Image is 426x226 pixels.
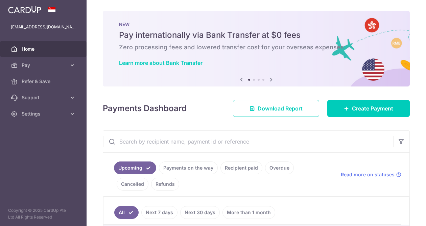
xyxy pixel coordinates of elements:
a: Cancelled [117,178,148,191]
a: Payments on the way [159,161,218,174]
span: Pay [22,62,66,69]
span: Refer & Save [22,78,66,85]
a: Learn more about Bank Transfer [119,59,203,66]
span: Home [22,46,66,52]
h6: Zero processing fees and lowered transfer cost for your overseas expenses [119,43,394,51]
a: Next 7 days [141,206,177,219]
a: More than 1 month [222,206,275,219]
a: Recipient paid [220,161,262,174]
a: Create Payment [327,100,410,117]
input: Search by recipient name, payment id or reference [103,131,393,152]
h4: Payments Dashboard [103,102,187,115]
a: Next 30 days [180,206,220,219]
img: Bank transfer banner [103,11,410,86]
a: All [114,206,139,219]
span: Support [22,94,66,101]
span: Settings [22,110,66,117]
span: Create Payment [352,104,393,112]
h5: Pay internationally via Bank Transfer at $0 fees [119,30,394,41]
a: Overdue [265,161,294,174]
a: Refunds [151,178,179,191]
a: Read more on statuses [341,171,401,178]
a: Download Report [233,100,319,117]
p: [EMAIL_ADDRESS][DOMAIN_NAME] [11,24,76,30]
a: Upcoming [114,161,156,174]
span: Read more on statuses [341,171,395,178]
img: CardUp [8,5,41,14]
p: NEW [119,22,394,27]
span: Download Report [258,104,303,112]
